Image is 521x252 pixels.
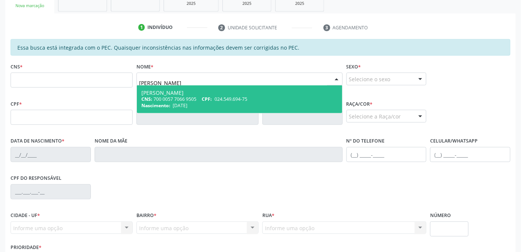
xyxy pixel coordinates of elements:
span: Nascimento: [141,102,170,109]
label: CNS [11,61,23,73]
div: 2025 [228,1,266,6]
div: [PERSON_NAME] [141,90,338,96]
label: Data de nascimento [11,135,64,147]
label: Nº do Telefone [346,135,385,147]
label: Celular/WhatsApp [430,135,478,147]
label: Bairro [136,210,156,222]
label: Cidade - UF [11,210,40,222]
input: (__) _____-_____ [430,147,510,162]
span: [DATE] [173,102,188,109]
span: CNS: [141,96,152,102]
span: Selecione a Raça/cor [349,112,401,120]
div: Nova marcação [11,3,49,9]
input: Busque pelo nome (ou informe CNS ou CPF ao lado) [139,75,327,90]
input: ___.___.___-__ [11,184,91,199]
input: __/__/____ [11,147,91,162]
div: 700 0057 7066 9505 [141,96,338,102]
div: 1 [138,24,145,31]
label: Sexo [346,61,361,73]
label: Nome da mãe [95,135,127,147]
label: Número [430,210,451,222]
label: CPF [11,98,22,110]
div: Indivíduo [147,24,173,31]
label: Nome [136,61,153,73]
input: (__) _____-_____ [346,147,427,162]
span: 024.549.694-75 [215,96,247,102]
label: Rua [262,210,274,222]
div: Essa busca está integrada com o PEC. Quaisquer inconsistências nas informações devem ser corrigid... [11,39,510,56]
div: 2025 [169,1,213,6]
span: Selecione o sexo [349,75,391,83]
label: CPF do responsável [11,173,61,184]
div: 2025 [281,1,319,6]
label: Raça/cor [346,98,373,110]
span: CPF: [202,96,212,102]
